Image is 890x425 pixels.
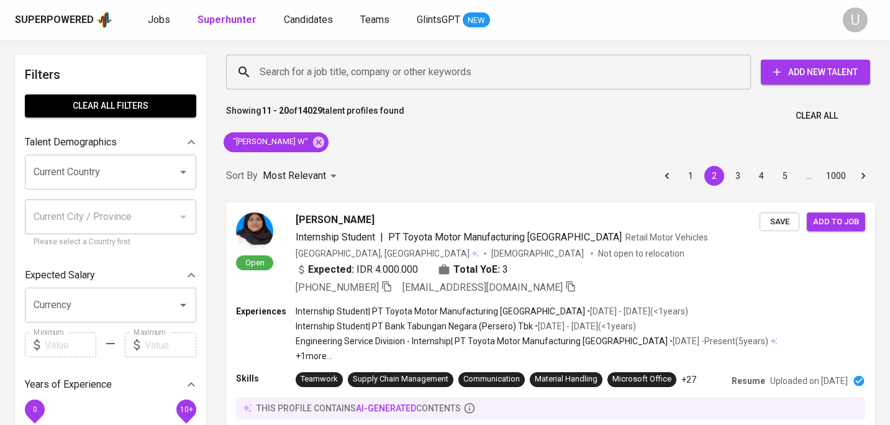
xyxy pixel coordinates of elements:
button: Open [175,296,192,314]
button: Clear All filters [25,94,196,117]
b: Total YoE: [453,262,500,277]
p: Years of Experience [25,377,112,392]
div: Talent Demographics [25,130,196,155]
div: Years of Experience [25,372,196,397]
p: Please select a Country first [34,236,188,249]
div: Supply Chain Management [353,373,448,385]
p: Experiences [236,305,296,318]
div: U [843,7,868,32]
span: [PHONE_NUMBER] [296,281,379,293]
a: Teams [360,12,392,28]
p: Showing of talent profiles found [226,104,404,127]
a: Superhunter [198,12,259,28]
span: PT Toyota Motor Manufacturing [GEOGRAPHIC_DATA] [388,231,622,243]
span: Jobs [148,14,170,25]
span: Internship Student [296,231,375,243]
span: Candidates [284,14,333,25]
p: Engineering Service Division - Internship | PT Toyota Motor Manufacturing [GEOGRAPHIC_DATA] [296,335,668,347]
span: Retail Motor Vehicles [625,232,708,242]
button: Add to job [807,212,865,232]
button: Go to previous page [657,166,677,186]
b: 14029 [297,106,322,116]
span: GlintsGPT [417,14,460,25]
b: Expected: [308,262,354,277]
p: Not open to relocation [598,247,684,260]
p: Internship Student | PT Toyota Motor Manufacturing [GEOGRAPHIC_DATA] [296,305,585,318]
button: Go to page 5 [775,166,795,186]
span: Save [766,215,793,229]
nav: pagination navigation [655,166,875,186]
p: • [DATE] - [DATE] ( <1 years ) [585,305,688,318]
b: Superhunter [198,14,257,25]
button: Clear All [791,104,843,127]
a: Candidates [284,12,335,28]
p: Skills [236,372,296,385]
p: • [DATE] - Present ( 5 years ) [668,335,768,347]
div: Expected Salary [25,263,196,288]
span: "[PERSON_NAME] W" [224,136,316,148]
p: Internship Student | PT Bank Tabungan Negara (Persero) Tbk [296,320,533,332]
p: Sort By [226,168,258,183]
span: | [380,230,383,245]
a: Jobs [148,12,173,28]
div: [GEOGRAPHIC_DATA], [GEOGRAPHIC_DATA] [296,247,479,260]
span: [EMAIL_ADDRESS][DOMAIN_NAME] [402,281,563,293]
span: Clear All [796,108,838,124]
p: this profile contains contents [257,402,461,414]
div: Teamwork [301,373,338,385]
p: +1 more ... [296,350,778,362]
b: 11 - 20 [261,106,289,116]
p: Uploaded on [DATE] [770,375,848,387]
span: Teams [360,14,389,25]
button: Save [760,212,799,232]
div: Communication [463,373,520,385]
input: Value [145,332,196,357]
button: Go to next page [853,166,873,186]
div: Most Relevant [263,165,341,188]
button: Open [175,163,192,181]
button: Add New Talent [761,60,870,85]
button: Go to page 1 [681,166,701,186]
p: Most Relevant [263,168,326,183]
button: Go to page 1000 [822,166,850,186]
div: … [799,170,819,182]
img: app logo [96,11,113,29]
div: "[PERSON_NAME] W" [224,132,329,152]
p: +27 [681,373,696,386]
span: [DEMOGRAPHIC_DATA] [491,247,586,260]
div: Superpowered [15,13,94,27]
p: Resume [732,375,765,387]
span: Open [240,257,270,268]
a: GlintsGPT NEW [417,12,490,28]
button: Go to page 3 [728,166,748,186]
span: 3 [502,262,508,277]
span: 0 [32,405,37,414]
input: Value [45,332,96,357]
span: [PERSON_NAME] [296,212,375,227]
h6: Filters [25,65,196,85]
span: 10+ [179,405,193,414]
p: Expected Salary [25,268,95,283]
button: page 2 [704,166,724,186]
div: Material Handling [535,373,597,385]
img: cfc3ebd4a75441e518ffcb6ea7a769dd.png [236,212,273,250]
p: • [DATE] - [DATE] ( <1 years ) [533,320,636,332]
span: Add New Talent [771,65,860,80]
span: NEW [463,14,490,27]
div: Microsoft Office [612,373,671,385]
span: Clear All filters [35,98,186,114]
div: IDR 4.000.000 [296,262,418,277]
button: Go to page 4 [752,166,771,186]
p: Talent Demographics [25,135,117,150]
span: Add to job [813,215,859,229]
a: Superpoweredapp logo [15,11,113,29]
span: AI-generated [356,403,416,413]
